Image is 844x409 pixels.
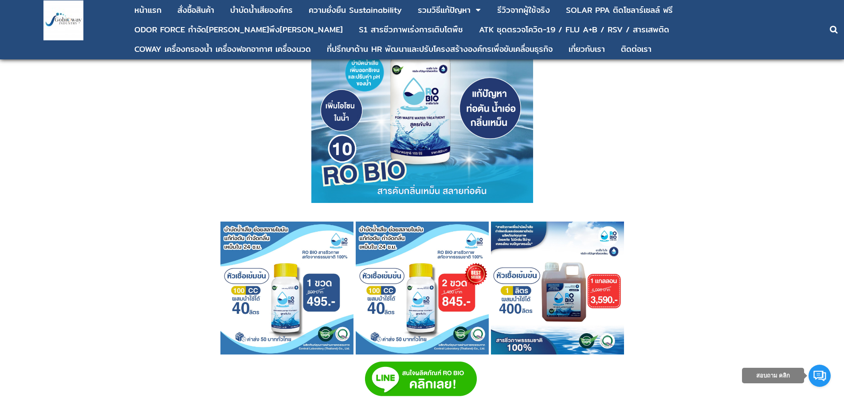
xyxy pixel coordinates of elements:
a: COWAY เครื่องกรองน้ำ เครื่องฟอกอากาศ เครื่องนวด [134,41,311,58]
a: เกี่ยวกับเรา [569,41,605,58]
div: เกี่ยวกับเรา [569,45,605,53]
a: ATK ชุดตรวจโควิด-19 / FLU A+B / RSV / สารเสพติด [479,21,669,38]
a: รีวิวจากผู้ใช้จริง [497,2,550,19]
div: ATK ชุดตรวจโควิด-19 / FLU A+B / RSV / สารเสพติด [479,26,669,34]
a: ติดต่อเรา [621,41,652,58]
img: large-1644130236041.jpg [43,0,83,40]
div: ODOR FORCE กำจัด[PERSON_NAME]พึง[PERSON_NAME] [134,26,343,34]
img: กลิ่นย้อนท่อ น้ำเสีย กลิ่นส้วม แก้ส้วมเหม็น วิธีดับกลิ่นห้องน้ำ ห้องน้ำเหม็น กำจัดกลิ่นเหม็น วิธี... [356,222,489,354]
a: สั่งซื้อสินค้า [177,2,214,19]
a: ODOR FORCE กำจัด[PERSON_NAME]พึง[PERSON_NAME] [134,21,343,38]
a: หน้าแรก [134,2,161,19]
a: SOLAR PPA ติดโซลาร์เซลล์ ฟรี [566,2,673,19]
a: ความยั่งยืน Sustainability [309,2,402,19]
a: ที่ปรึกษาด้าน HR พัฒนาและปรับโครงสร้างองค์กรเพื่อขับเคลื่อนธุรกิจ [327,41,553,58]
img: กลิ่นย้อนท่อ น้ำเสีย กลิ่นส้วม แก้ส้วมเหม็น วิธีดับกลิ่นห้องน้ำ ห้องน้ำเหม็น กำจัดกลิ่นเหม็น วิธี... [220,222,353,354]
a: รวมวิธีแก้ปัญหา [418,2,471,19]
a: S1 สารชีวภาพเร่งการเติบโตพืช [359,21,463,38]
a: บําบัดน้ำเสียองค์กร [230,2,293,19]
div: หน้าแรก [134,6,161,14]
div: S1 สารชีวภาพเร่งการเติบโตพืช [359,26,463,34]
div: ที่ปรึกษาด้าน HR พัฒนาและปรับโครงสร้างองค์กรเพื่อขับเคลื่อนธุรกิจ [327,45,553,53]
div: สั่งซื้อสินค้า [177,6,214,14]
span: สอบถาม คลิก [756,372,790,379]
div: ความยั่งยืน Sustainability [309,6,402,14]
div: ติดต่อเรา [621,45,652,53]
div: รีวิวจากผู้ใช้จริง [497,6,550,14]
div: SOLAR PPA ติดโซลาร์เซลล์ ฟรี [566,6,673,14]
div: รวมวิธีแก้ปัญหา [418,6,471,14]
div: บําบัดน้ำเสียองค์กร [230,6,293,14]
img: กลิ่นย้อนท่อ น้ำเสีย กลิ่นส้วม แก้ส้วมเหม็น วิธีดับกลิ่นห้องน้ำ ห้องน้ำเหม็น กำจัดกลิ่นเหม็น วิธี... [491,222,624,354]
div: COWAY เครื่องกรองน้ำ เครื่องฟอกอากาศ เครื่องนวด [134,45,311,53]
